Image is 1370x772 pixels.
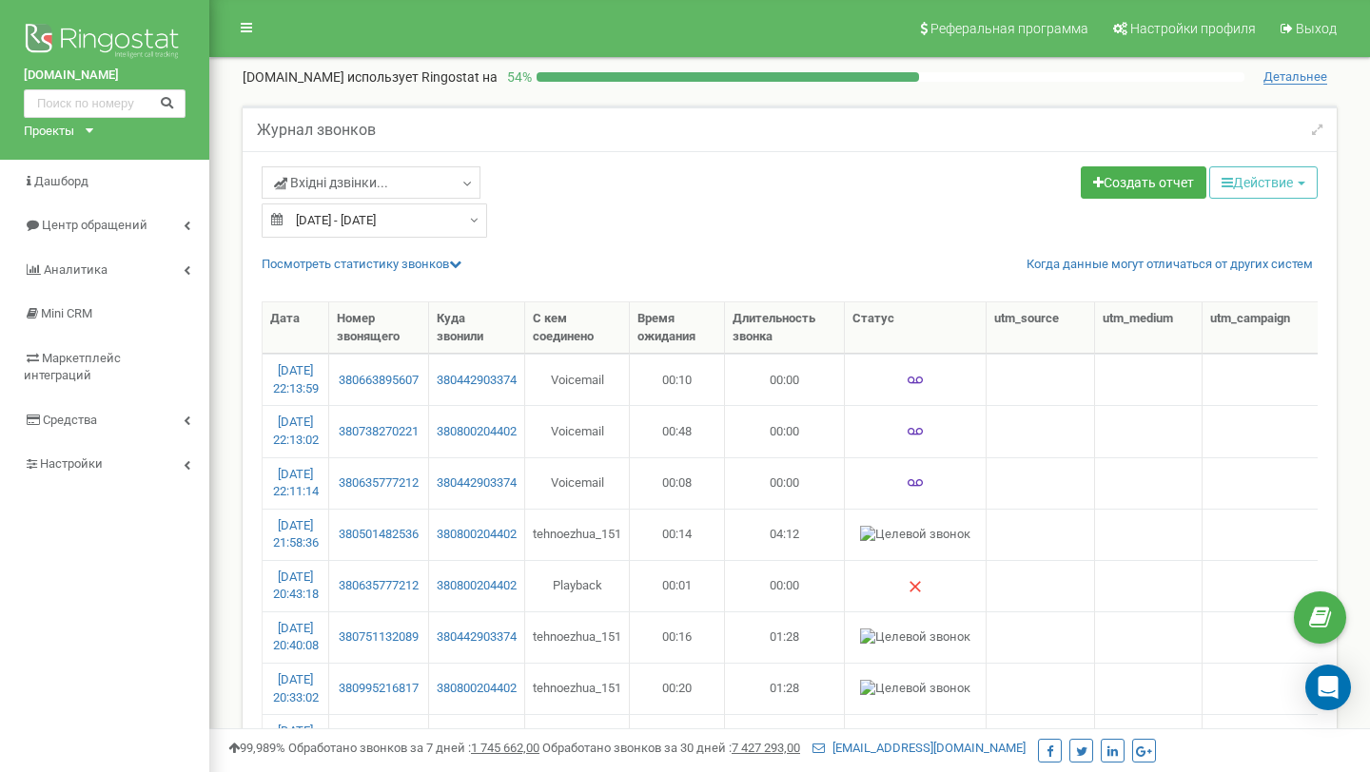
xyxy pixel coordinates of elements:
a: [EMAIL_ADDRESS][DOMAIN_NAME] [812,741,1026,755]
th: Длительность звонка [725,302,845,354]
img: Целевой звонок [860,628,970,647]
th: utm_medium [1095,302,1203,354]
th: utm_source [987,302,1095,354]
a: [DATE] 22:13:02 [273,415,319,447]
td: 04:12 [725,509,845,560]
td: 01:28 [725,663,845,714]
td: 00:00 [725,354,845,405]
td: 00:00 [725,457,845,509]
td: tehnoezhua_151 [525,509,630,560]
td: tehnoezhua_151 [525,611,630,663]
div: Проекты [24,123,74,141]
a: Когда данные могут отличаться от других систем [1027,256,1313,274]
div: Open Intercom Messenger [1305,665,1351,710]
span: Дашборд [34,174,88,188]
span: использует Ringostat на [347,69,498,85]
td: 00:16 [630,611,725,663]
a: 380635777212 [337,577,421,595]
td: 00:00 [725,405,845,456]
th: Время ожидания [630,302,725,354]
p: 54 % [498,68,537,87]
span: Настройки профиля [1130,21,1256,36]
input: Поиск по номеру [24,89,186,118]
a: Вхідні дзвінки... [262,166,480,199]
th: Дата [263,302,329,354]
span: Аналитика [44,262,108,277]
span: Mini CRM [41,306,92,320]
span: Средства [43,413,97,427]
span: Маркетплейс интеграций [24,351,121,383]
span: Выход [1296,21,1337,36]
th: Номер звонящего [329,302,429,354]
td: 01:15 [630,714,725,765]
a: [DATE] 22:13:59 [273,363,319,396]
a: 380995216817 [337,680,421,698]
td: 00:00 [725,714,845,765]
span: Настройки [40,456,103,471]
u: 7 427 293,00 [732,741,800,755]
p: [DOMAIN_NAME] [243,68,498,87]
td: 00:10 [630,354,725,405]
img: Голосовая почта [908,424,923,439]
span: Вхідні дзвінки... [274,173,388,192]
span: Реферальная программа [930,21,1088,36]
a: 380800204402 [437,526,517,544]
td: 01:28 [725,611,845,663]
a: 380663895607 [337,372,421,390]
th: С кем соединено [525,302,630,354]
a: 380800204402 [437,577,517,595]
img: Голосовая почта [908,373,923,388]
a: 380800204402 [437,680,517,698]
a: 380751132089 [337,628,421,647]
u: 1 745 662,00 [471,741,539,755]
a: 380501482536 [337,526,421,544]
td: Voicemail [525,354,630,405]
a: Создать отчет [1081,166,1206,199]
span: Обработано звонков за 30 дней : [542,741,800,755]
th: Куда звонили [429,302,525,354]
td: 00:00 [725,560,845,611]
a: 380738270221 [337,423,421,441]
a: 380800204402 [437,423,517,441]
span: 99,989% [228,741,285,755]
span: Детальнее [1263,69,1327,85]
td: Voicemail [525,457,630,509]
img: Нет ответа [908,579,923,594]
a: [DATE] 22:11:14 [273,467,319,499]
a: [DATE] 20:40:08 [273,621,319,653]
td: 00:08 [630,457,725,509]
img: Целевой звонок [860,680,970,698]
a: [DATE] 20:30:19 [273,724,319,756]
td: 00:01 [630,560,725,611]
a: [DOMAIN_NAME] [24,67,186,85]
a: [DATE] 20:33:02 [273,672,319,704]
a: [DATE] 21:58:36 [273,518,319,550]
span: Центр обращений [42,218,147,232]
td: 00:14 [630,509,725,560]
a: 380635777212 [337,474,421,492]
td: Voicemail [525,405,630,456]
img: Ringostat logo [24,19,186,67]
a: Посмотреть cтатистику звонков [262,257,461,271]
img: Голосовая почта [908,475,923,491]
span: Обработано звонков за 7 дней : [288,741,539,755]
img: Целевой звонок [860,526,970,544]
h5: Журнал звонков [257,122,376,139]
button: Действие [1209,166,1318,199]
a: 380442903374 [437,372,517,390]
a: [DATE] 20:43:18 [273,569,319,602]
td: 00:20 [630,663,725,714]
td: 00:48 [630,405,725,456]
a: 380442903374 [437,628,517,647]
th: Статус [845,302,987,354]
td: Playback [525,560,630,611]
td: tehnoezhua_151 [525,663,630,714]
a: 380442903374 [437,474,517,492]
